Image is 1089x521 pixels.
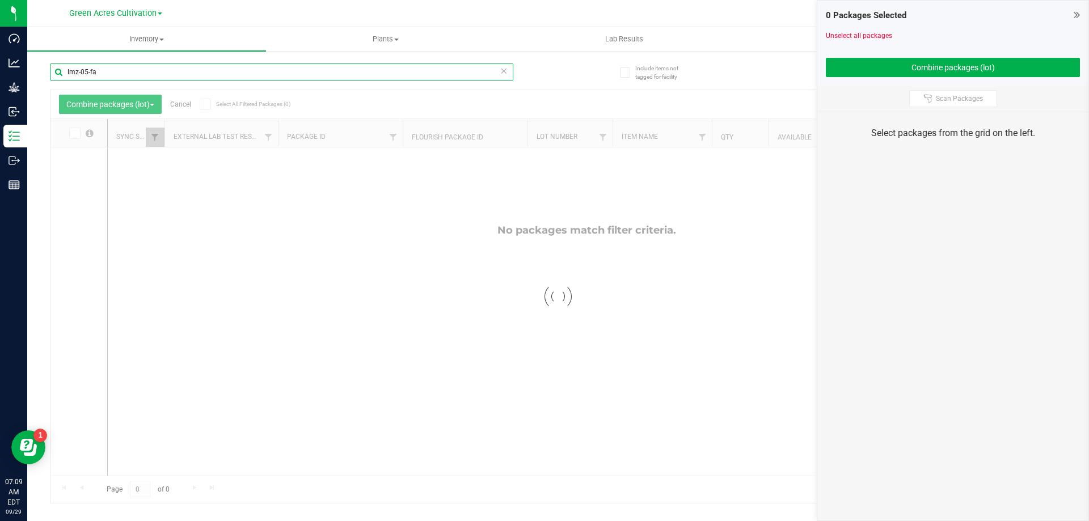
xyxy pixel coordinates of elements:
inline-svg: Outbound [9,155,20,166]
iframe: Resource center unread badge [33,429,47,442]
span: Clear [500,63,508,78]
p: 07:09 AM EDT [5,477,22,507]
span: Inventory [27,34,266,44]
a: Plants [266,27,505,51]
inline-svg: Grow [9,82,20,93]
inline-svg: Inventory [9,130,20,142]
p: 09/29 [5,507,22,516]
a: Lab Results [505,27,744,51]
inline-svg: Inbound [9,106,20,117]
inline-svg: Reports [9,179,20,190]
a: Inventory [27,27,266,51]
span: Lab Results [590,34,659,44]
span: Scan Packages [936,94,983,103]
a: Audit [744,27,983,51]
inline-svg: Dashboard [9,33,20,44]
span: Audit [745,34,982,44]
span: Green Acres Cultivation [69,9,157,18]
button: Scan Packages [909,90,997,107]
span: Plants [267,34,504,44]
div: Select packages from the grid on the left. [831,126,1074,140]
button: Combine packages (lot) [826,58,1080,77]
iframe: Resource center [11,430,45,464]
span: Include items not tagged for facility [635,64,692,81]
input: Search Package ID, Item Name, SKU, Lot or Part Number... [50,63,513,81]
a: Unselect all packages [826,32,892,40]
inline-svg: Analytics [9,57,20,69]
